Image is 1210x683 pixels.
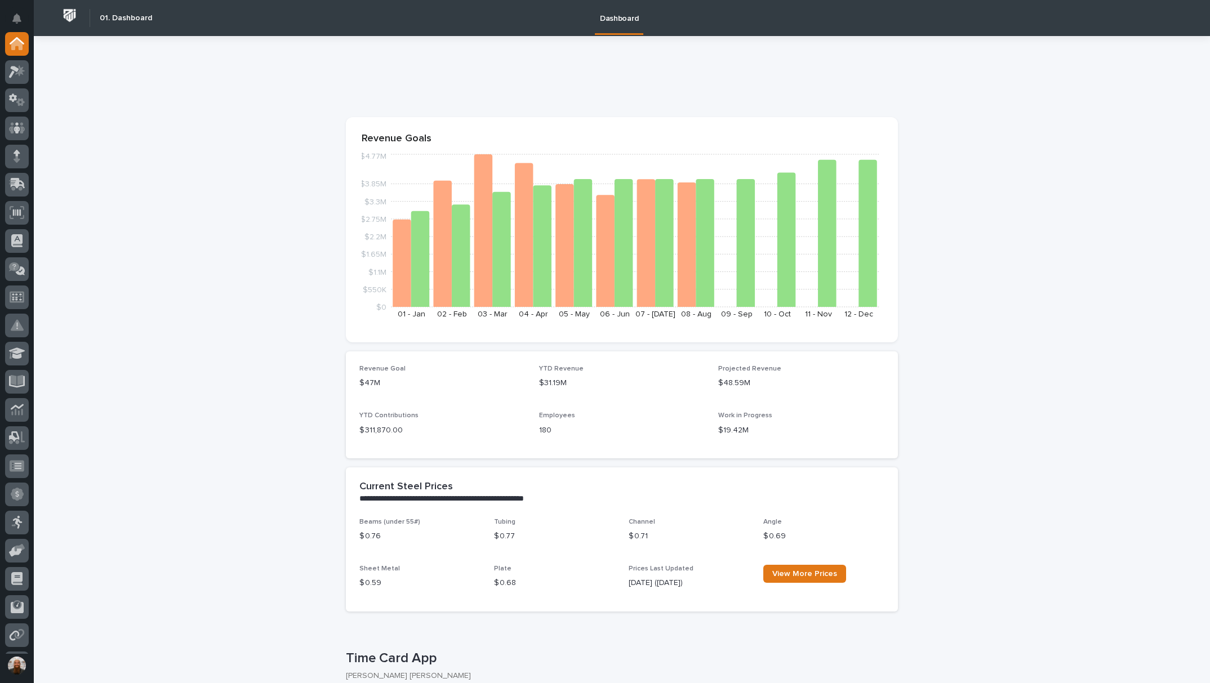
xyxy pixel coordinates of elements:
[635,310,675,318] text: 07 - [DATE]
[629,565,693,572] span: Prices Last Updated
[5,7,29,30] button: Notifications
[805,310,832,318] text: 11 - Nov
[398,310,425,318] text: 01 - Jan
[519,310,548,318] text: 04 - Apr
[629,530,750,542] p: $ 0.71
[361,251,386,259] tspan: $1.65M
[844,310,873,318] text: 12 - Dec
[360,153,386,161] tspan: $4.77M
[764,310,791,318] text: 10 - Oct
[362,133,882,145] p: Revenue Goals
[364,233,386,241] tspan: $2.2M
[718,365,781,372] span: Projected Revenue
[14,14,29,32] div: Notifications
[437,310,467,318] text: 02 - Feb
[363,286,386,294] tspan: $550K
[359,365,406,372] span: Revenue Goal
[559,310,590,318] text: 05 - May
[478,310,508,318] text: 03 - Mar
[359,519,420,525] span: Beams (under 55#)
[763,530,884,542] p: $ 0.69
[763,519,782,525] span: Angle
[364,198,386,206] tspan: $3.3M
[629,519,655,525] span: Channel
[718,425,884,436] p: $19.42M
[539,425,705,436] p: 180
[681,310,711,318] text: 08 - Aug
[359,481,453,493] h2: Current Steel Prices
[763,565,846,583] a: View More Prices
[346,650,893,667] p: Time Card App
[539,412,575,419] span: Employees
[359,565,400,572] span: Sheet Metal
[600,310,630,318] text: 06 - Jun
[629,577,750,589] p: [DATE] ([DATE])
[359,530,481,542] p: $ 0.76
[494,519,515,525] span: Tubing
[494,530,615,542] p: $ 0.77
[59,5,80,26] img: Workspace Logo
[359,577,481,589] p: $ 0.59
[359,377,526,389] p: $47M
[359,425,526,436] p: $ 311,870.00
[494,565,511,572] span: Plate
[368,269,386,276] tspan: $1.1M
[360,181,386,189] tspan: $3.85M
[376,303,386,311] tspan: $0
[718,412,772,419] span: Work in Progress
[5,654,29,677] button: users-avatar
[721,310,753,318] text: 09 - Sep
[346,671,889,681] p: [PERSON_NAME] [PERSON_NAME]
[539,377,705,389] p: $31.19M
[539,365,584,372] span: YTD Revenue
[494,577,615,589] p: $ 0.68
[772,570,837,578] span: View More Prices
[361,216,386,224] tspan: $2.75M
[359,412,419,419] span: YTD Contributions
[100,14,152,23] h2: 01. Dashboard
[718,377,884,389] p: $48.59M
